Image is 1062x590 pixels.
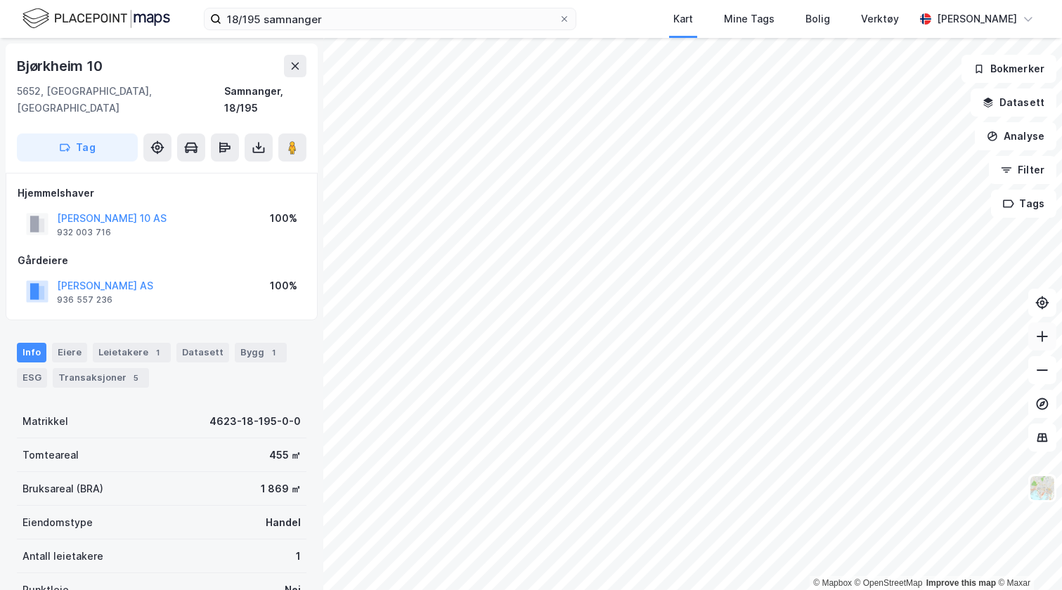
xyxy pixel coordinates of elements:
div: Info [17,343,46,362]
div: Hjemmelshaver [18,185,306,202]
button: Tag [17,133,138,162]
div: Matrikkel [22,413,68,430]
div: Bruksareal (BRA) [22,480,103,497]
div: Bygg [235,343,287,362]
div: Handel [266,514,301,531]
div: Transaksjoner [53,368,149,388]
div: 100% [270,210,297,227]
a: Mapbox [813,578,852,588]
button: Tags [991,190,1056,218]
a: OpenStreetMap [855,578,923,588]
div: ESG [17,368,47,388]
div: Samnanger, 18/195 [224,83,306,117]
a: Improve this map [926,578,996,588]
div: Mine Tags [724,11,775,27]
div: Leietakere [93,343,171,362]
div: Kontrollprogram for chat [992,523,1062,590]
div: Kart [673,11,693,27]
button: Datasett [971,88,1056,117]
div: 100% [270,277,297,294]
div: Eiere [52,343,87,362]
div: 5 [129,371,143,385]
div: Eiendomstype [22,514,93,531]
input: Søk på adresse, matrikkel, gårdeiere, leietakere eller personer [221,8,559,29]
div: Datasett [176,343,229,362]
button: Analyse [975,122,1056,150]
div: 932 003 716 [57,227,111,238]
div: Bolig [805,11,830,27]
img: logo.f888ab2527a4732fd821a326f86c7f29.svg [22,6,170,31]
div: 936 557 236 [57,294,112,306]
div: Bjørkheim 10 [17,55,105,77]
button: Filter [989,156,1056,184]
div: Tomteareal [22,447,79,464]
img: Z [1029,475,1056,501]
div: 455 ㎡ [269,447,301,464]
div: [PERSON_NAME] [937,11,1017,27]
div: 1 [296,548,301,565]
div: 1 [151,346,165,360]
iframe: Chat Widget [992,523,1062,590]
div: 5652, [GEOGRAPHIC_DATA], [GEOGRAPHIC_DATA] [17,83,224,117]
div: 1 [267,346,281,360]
div: Antall leietakere [22,548,103,565]
div: Gårdeiere [18,252,306,269]
div: 4623-18-195-0-0 [209,413,301,430]
div: 1 869 ㎡ [261,480,301,497]
div: Verktøy [861,11,899,27]
button: Bokmerker [961,55,1056,83]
